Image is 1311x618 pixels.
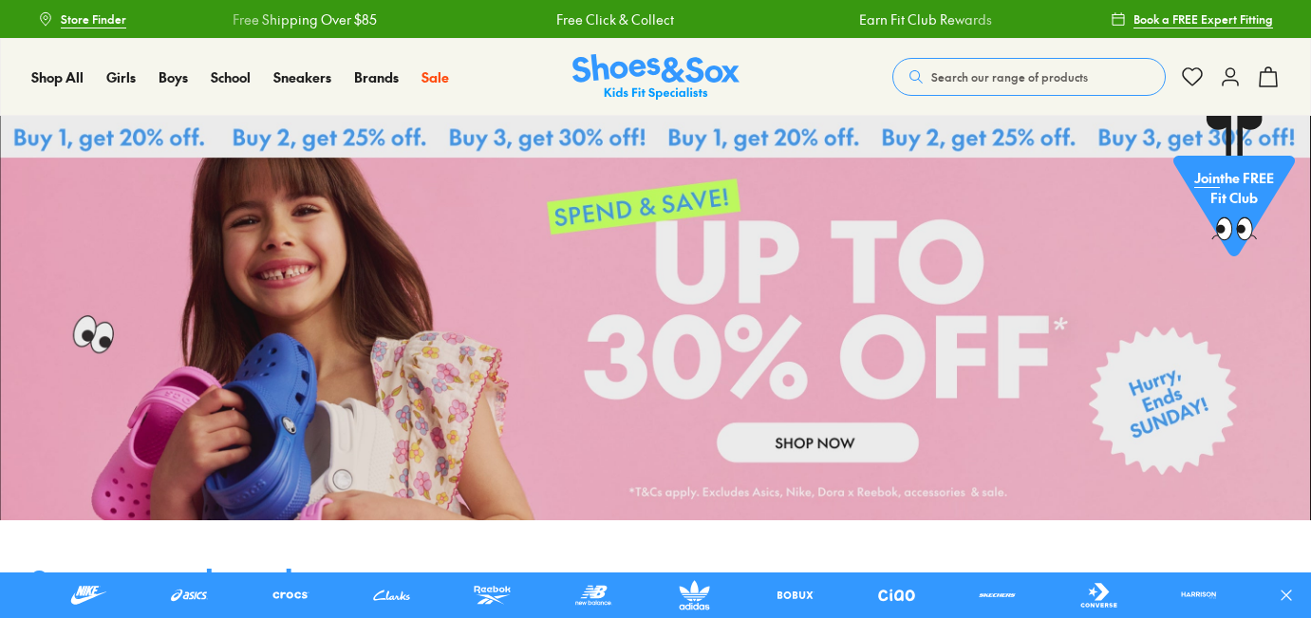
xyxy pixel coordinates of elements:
[892,58,1166,96] button: Search our range of products
[273,67,331,86] span: Sneakers
[1133,10,1273,28] span: Book a FREE Expert Fitting
[38,2,126,36] a: Store Finder
[421,67,449,86] span: Sale
[421,67,449,87] a: Sale
[273,67,331,87] a: Sneakers
[572,54,740,101] a: Shoes & Sox
[1173,155,1295,225] p: the FREE Fit Club
[572,54,740,101] img: SNS_Logo_Responsive.svg
[159,67,188,87] a: Boys
[106,67,136,86] span: Girls
[1194,170,1220,189] span: Join
[213,9,357,29] a: Free Shipping Over $85
[354,67,399,87] a: Brands
[839,9,972,29] a: Earn Fit Club Rewards
[931,68,1088,85] span: Search our range of products
[31,67,84,86] span: Shop All
[211,67,251,86] span: School
[61,10,126,28] span: Store Finder
[1111,2,1273,36] a: Book a FREE Expert Fitting
[1173,115,1295,267] a: Jointhe FREE Fit Club
[159,67,188,86] span: Boys
[536,9,654,29] a: Free Click & Collect
[211,67,251,87] a: School
[31,67,84,87] a: Shop All
[106,67,136,87] a: Girls
[354,67,399,86] span: Brands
